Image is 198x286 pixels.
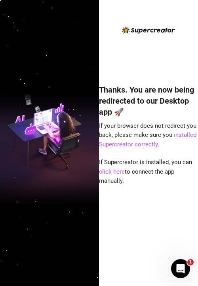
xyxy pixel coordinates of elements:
[99,168,125,175] a: click here
[99,84,198,117] h4: Thanks. You are now being redirected to our Desktop app 🚀
[171,259,190,278] iframe: Intercom live chat
[99,131,196,148] a: installed Supercreator correctly
[122,27,175,34] img: logo-BBDzfeDw.svg
[99,159,192,184] span: If Supercreator is installed, you can to connect the app manually.
[187,259,194,265] span: 1
[99,122,196,148] span: If your browser does not redirect you back, please make sure you .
